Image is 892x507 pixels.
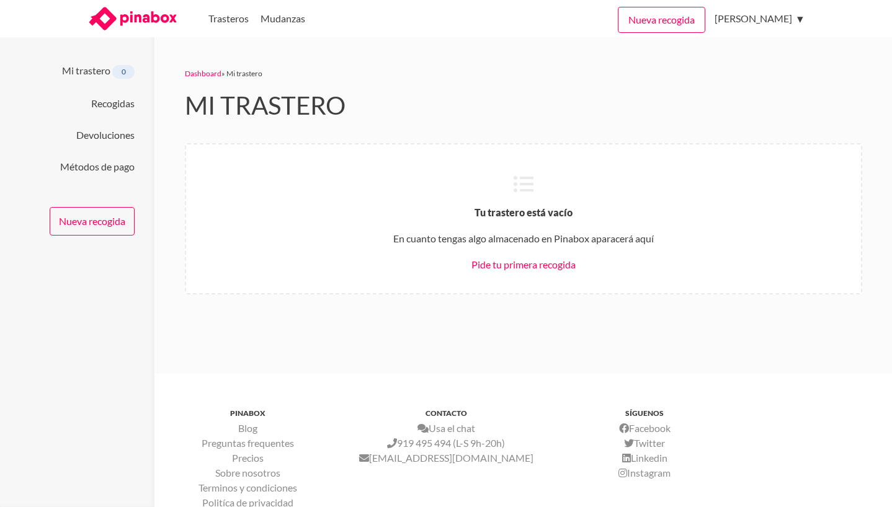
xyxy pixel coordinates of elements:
a: Sobre nosotros [215,467,280,478]
a: Preguntas frequentes [202,437,294,449]
a: 919 495 494 (L-S 9h-20h) [387,437,505,449]
a: [EMAIL_ADDRESS][DOMAIN_NAME] [359,452,533,464]
a: Nueva recogida [50,207,135,236]
h3: SÍGUENOS [545,408,744,418]
a: Recogidas [91,97,135,109]
a: Usa el chat [417,422,475,434]
a: Precios [232,452,264,464]
b: Tu trastero está vacío [475,206,573,218]
div: » Mi trastero [185,67,862,80]
a: Facebook [619,422,671,434]
a: Mi trastero [62,64,110,76]
h3: CONTACTO [347,408,545,418]
a: Métodos de pago [60,161,135,172]
a: Terminos y condiciones [198,482,297,493]
a: Blog [238,422,257,434]
h3: PINABOX [148,408,347,418]
a: Pide tu primera recogida [471,258,576,270]
a: Dashboard [185,69,221,78]
span: 0 [112,65,135,79]
a: Twitter [624,437,665,449]
p: En cuanto tengas algo almacenado en Pinabox aparacerá aquí [206,230,841,247]
a: Nueva recogida [618,7,705,33]
a: Devoluciones [76,129,135,141]
a: Instagram [618,467,671,478]
a: Linkedin [622,452,667,464]
h2: Mi trastero [185,90,862,121]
